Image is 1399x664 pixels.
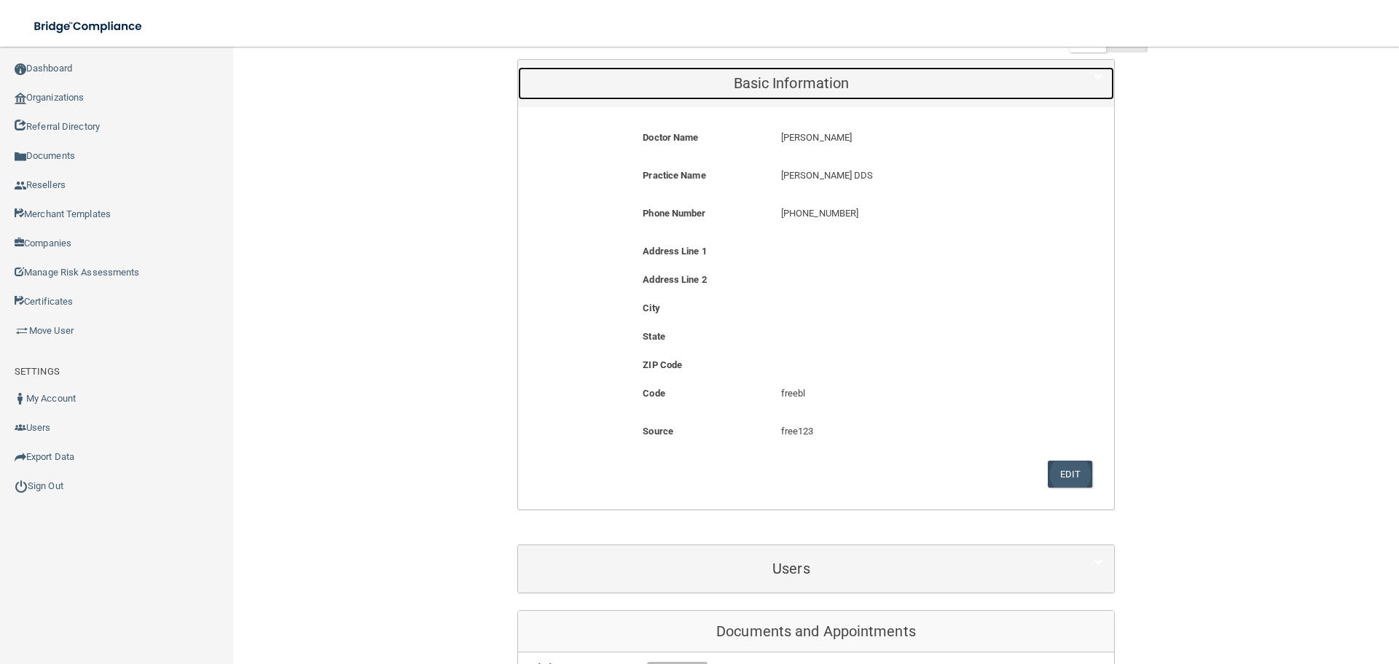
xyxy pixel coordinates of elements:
h5: Users [529,561,1054,577]
b: ZIP Code [643,359,682,370]
img: organization-icon.f8decf85.png [15,93,26,104]
a: Users [529,552,1103,585]
p: [PERSON_NAME] [781,129,1035,147]
img: ic_dashboard_dark.d01f4a41.png [15,63,26,75]
b: State [643,331,665,342]
img: ic_reseller.de258add.png [15,180,26,192]
label: SETTINGS [15,363,60,380]
b: Doctor Name [643,132,698,143]
a: Basic Information [529,67,1103,100]
img: icon-users.e205127d.png [15,422,26,434]
b: City [643,302,659,313]
p: [PHONE_NUMBER] [781,205,1035,222]
b: Code [643,388,665,399]
b: Phone Number [643,208,705,219]
b: Address Line 2 [643,274,706,285]
p: free123 [781,423,1035,440]
img: ic_power_dark.7ecde6b1.png [15,480,28,493]
img: icon-export.b9366987.png [15,451,26,463]
img: icon-documents.8dae5593.png [15,151,26,163]
img: briefcase.64adab9b.png [15,324,29,338]
b: Address Line 1 [643,246,706,257]
p: [PERSON_NAME] DDS [781,167,1035,184]
div: Documents and Appointments [518,611,1114,653]
b: Practice Name [643,170,705,181]
h5: Basic Information [529,75,1054,91]
p: freebl [781,385,1035,402]
img: bridge_compliance_login_screen.278c3ca4.svg [22,12,156,42]
img: ic_user_dark.df1a06c3.png [15,393,26,405]
button: Edit [1048,461,1092,488]
b: Source [643,426,673,437]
